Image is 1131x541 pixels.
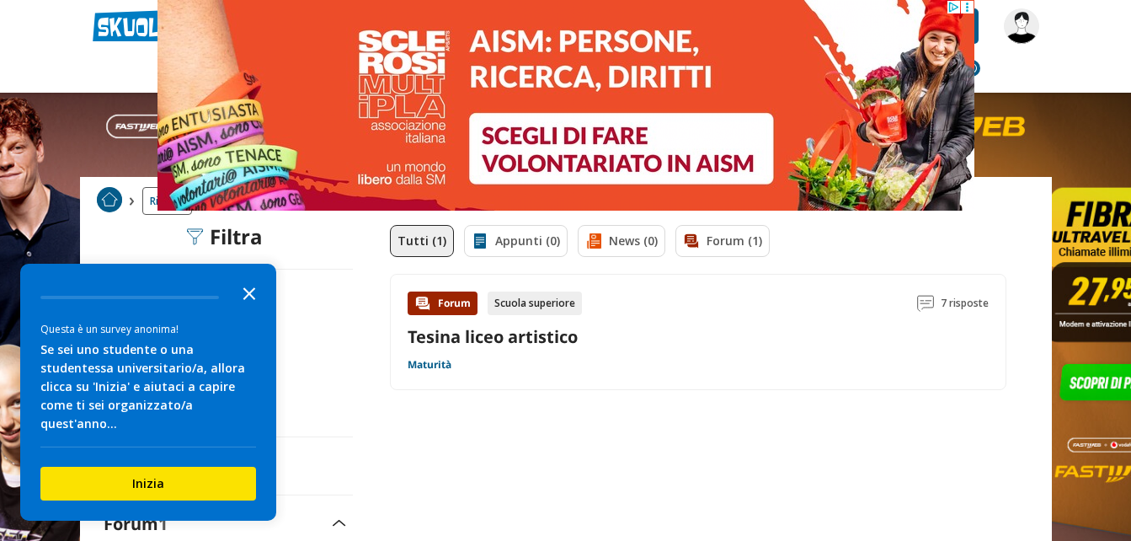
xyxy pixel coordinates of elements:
[941,292,989,315] span: 7 risposte
[390,225,454,257] a: Tutti (1)
[186,225,263,249] div: Filtra
[97,187,122,212] img: Home
[40,467,256,501] button: Inizia
[158,512,168,535] span: 1
[683,233,700,249] img: Forum filtro contenuto
[917,295,934,312] img: Commenti lettura
[20,264,276,521] div: Survey
[414,295,431,312] img: Forum contenuto
[40,340,256,433] div: Se sei uno studente o una studentessa universitario/a, allora clicca su 'Inizia' e aiutaci a capi...
[408,358,451,372] a: Maturità
[232,276,266,309] button: Close the survey
[333,520,346,527] img: Apri e chiudi sezione
[408,292,477,315] div: Forum
[104,512,168,535] label: Forum
[97,187,122,215] a: Home
[1004,8,1039,44] img: soniacurone
[408,325,578,348] a: Tesina liceo artistico
[142,187,192,215] a: Ricerca
[40,321,256,337] div: Questa è un survey anonima!
[488,292,582,315] div: Scuola superiore
[675,225,770,257] a: Forum (1)
[186,228,203,245] img: Filtra filtri mobile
